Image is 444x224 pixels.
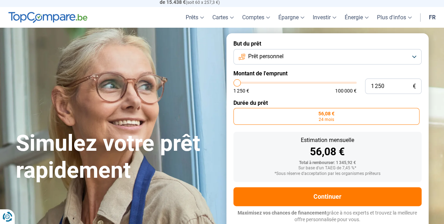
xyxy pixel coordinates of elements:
[238,210,326,216] span: Maximisez vos chances de financement
[309,7,340,28] a: Investir
[208,7,238,28] a: Cartes
[181,7,208,28] a: Prêts
[340,7,373,28] a: Énergie
[233,70,422,77] label: Montant de l'emprunt
[318,111,334,116] span: 56,08 €
[233,49,422,65] button: Prêt personnel
[239,166,416,171] div: Sur base d'un TAEG de 7,45 %*
[373,7,416,28] a: Plus d'infos
[238,7,274,28] a: Comptes
[233,40,422,47] label: But du prêt
[335,88,357,93] span: 100 000 €
[425,7,440,28] a: fr
[274,7,309,28] a: Épargne
[233,187,422,206] button: Continuer
[233,210,422,223] p: grâce à nos experts et trouvez la meilleure offre personnalisée pour vous.
[233,100,422,106] label: Durée du prêt
[239,171,416,176] div: *Sous réserve d'acceptation par les organismes prêteurs
[413,83,416,89] span: €
[8,12,87,23] img: TopCompare
[233,88,249,93] span: 1 250 €
[239,161,416,165] div: Total à rembourser: 1 345,92 €
[319,117,334,122] span: 24 mois
[248,53,284,60] span: Prêt personnel
[16,130,218,184] h1: Simulez votre prêt rapidement
[239,137,416,143] div: Estimation mensuelle
[239,147,416,157] div: 56,08 €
